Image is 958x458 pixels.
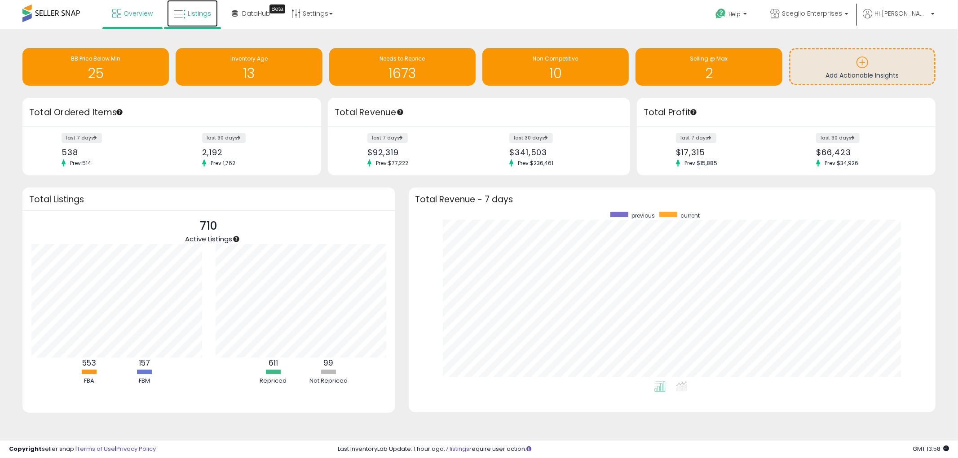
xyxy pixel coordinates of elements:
span: Prev: 514 [66,159,96,167]
b: 157 [139,358,150,368]
span: Prev: $34,926 [820,159,863,167]
a: 7 listings [446,445,470,453]
b: 611 [269,358,278,368]
div: $92,319 [367,148,472,157]
i: Click here to read more about un-synced listings. [527,446,532,452]
span: Prev: 1,762 [206,159,240,167]
h1: 25 [27,66,164,81]
span: DataHub [242,9,270,18]
div: FBA [62,377,116,385]
a: BB Price Below Min 25 [22,48,169,86]
strong: Copyright [9,445,42,453]
label: last 30 days [816,133,860,143]
h3: Total Revenue [335,106,623,119]
div: Not Repriced [301,377,355,385]
span: Prev: $236,461 [513,159,558,167]
a: Non Competitive 10 [482,48,629,86]
span: Prev: $77,222 [371,159,413,167]
span: Hi [PERSON_NAME] [874,9,928,18]
div: FBM [117,377,171,385]
a: Add Actionable Insights [790,49,934,84]
span: Active Listings [185,234,232,244]
span: previous [631,212,655,219]
span: Needs to Reprice [380,55,425,62]
span: Add Actionable Insights [826,71,899,80]
div: $17,315 [676,148,779,157]
h1: 2 [640,66,777,81]
b: 553 [82,358,96,368]
h3: Total Profit [644,106,929,119]
span: BB Price Below Min [71,55,120,62]
div: Last InventoryLab Update: 1 hour ago, require user action. [338,445,949,454]
div: 2,192 [202,148,305,157]
div: Tooltip anchor [115,108,124,116]
span: Selling @ Max [690,55,728,62]
div: Tooltip anchor [269,4,285,13]
a: Selling @ Max 2 [636,48,782,86]
a: Help [708,1,756,29]
h1: 1673 [334,66,471,81]
label: last 7 days [676,133,716,143]
a: Needs to Reprice 1673 [329,48,476,86]
div: Tooltip anchor [232,235,240,243]
a: Privacy Policy [116,445,156,453]
div: Tooltip anchor [689,108,698,116]
a: Hi [PERSON_NAME] [863,9,935,29]
label: last 30 days [509,133,553,143]
h3: Total Listings [29,196,388,203]
span: Sceglio Enterprises [782,9,842,18]
span: Help [728,10,741,18]
b: 99 [323,358,333,368]
h1: 10 [487,66,624,81]
i: Get Help [715,8,726,19]
span: Non Competitive [533,55,578,62]
div: Repriced [246,377,300,385]
h1: 13 [180,66,318,81]
div: $341,503 [509,148,614,157]
label: last 7 days [62,133,102,143]
label: last 7 days [367,133,408,143]
div: $66,423 [816,148,919,157]
span: Overview [124,9,153,18]
span: Listings [188,9,211,18]
h3: Total Revenue - 7 days [415,196,929,203]
div: seller snap | | [9,445,156,454]
a: Inventory Age 13 [176,48,322,86]
span: 2025-09-17 13:58 GMT [913,445,949,453]
a: Terms of Use [77,445,115,453]
p: 710 [185,218,232,235]
div: Tooltip anchor [396,108,404,116]
span: current [680,212,700,219]
span: Prev: $15,885 [680,159,722,167]
span: Inventory Age [230,55,268,62]
h3: Total Ordered Items [29,106,314,119]
div: 538 [62,148,165,157]
label: last 30 days [202,133,246,143]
